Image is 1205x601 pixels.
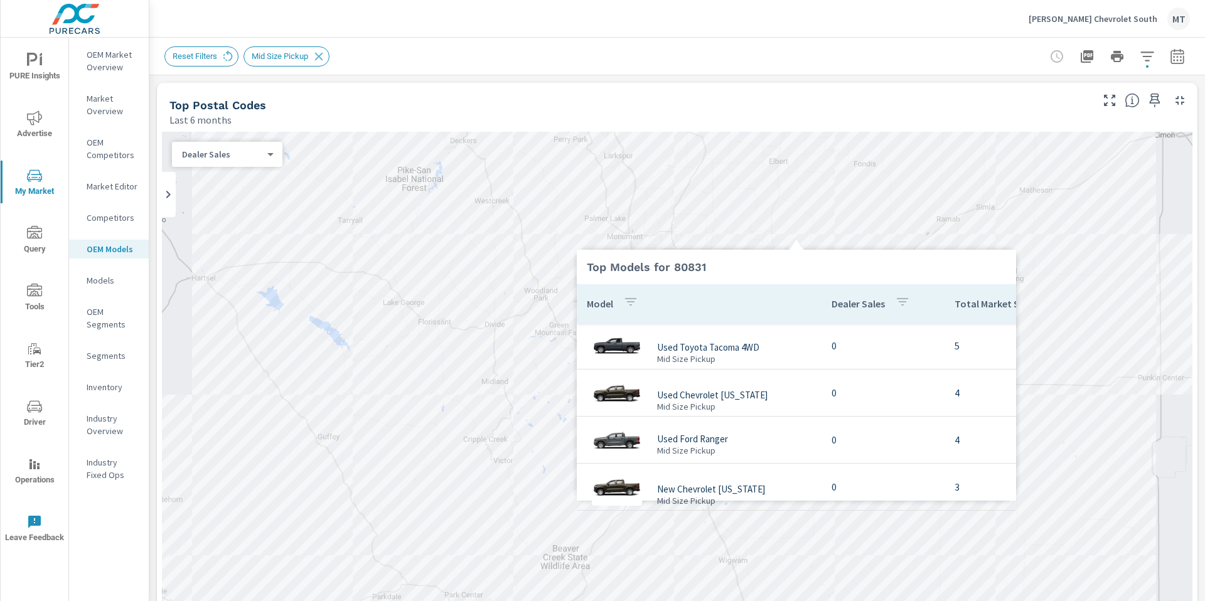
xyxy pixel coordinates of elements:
div: Dealer Sales [172,149,272,161]
img: glamour [592,468,642,506]
span: Mid Size Pickup [244,51,316,61]
p: OEM Segments [87,306,139,331]
span: Leave Feedback [4,514,65,545]
div: Inventory [69,378,149,396]
p: OEM Market Overview [87,48,139,73]
p: OEM Competitors [87,136,139,161]
div: Segments [69,346,149,365]
p: Dealer Sales [182,149,262,160]
p: Last 6 months [169,112,232,127]
div: nav menu [1,38,68,557]
p: Total Market Sales [955,297,1037,310]
button: Apply Filters [1135,44,1160,69]
p: Mid Size Pickup [657,445,715,456]
p: Inventory [87,381,139,393]
button: Print Report [1105,44,1130,69]
div: Mid Size Pickup [244,46,329,66]
div: Reset Filters [164,46,238,66]
img: glamour [592,327,642,364]
p: 0 [832,432,935,447]
img: glamour [592,374,642,412]
p: Used Toyota Tacoma 4WD [657,342,759,353]
p: Mid Size Pickup [657,495,715,506]
p: [PERSON_NAME] Chevrolet South [1029,13,1157,24]
h5: Top Postal Codes [169,98,266,112]
p: Used Ford Ranger [657,433,728,445]
span: Query [4,226,65,257]
span: Driver [4,399,65,430]
div: Market Editor [69,177,149,196]
button: Make Fullscreen [1100,90,1120,110]
p: 3 [955,479,1094,494]
h5: Top Models for 80831 [577,250,1016,284]
div: OEM Competitors [69,133,149,164]
p: Model [587,297,613,310]
div: OEM Segments [69,302,149,334]
p: Segments [87,349,139,362]
span: Find the biggest opportunities in your market for your inventory. Understand by postal code where... [1125,93,1140,108]
p: 4 [955,385,1094,400]
div: Models [69,271,149,290]
button: Select Date Range [1165,44,1190,69]
div: OEM Models [69,240,149,258]
span: My Market [4,168,65,199]
div: Industry Fixed Ops [69,453,149,484]
p: Mid Size Pickup [657,353,715,364]
div: Competitors [69,208,149,227]
span: Save this to your personalized report [1145,90,1165,110]
span: Tools [4,284,65,314]
p: Used Chevrolet [US_STATE] [657,390,768,401]
p: 0 [832,479,935,494]
p: Industry Overview [87,412,139,437]
p: 0 [832,338,935,353]
p: 4 [955,432,1094,447]
p: Market Overview [87,92,139,117]
p: Competitors [87,211,139,224]
div: MT [1167,8,1190,30]
p: Mid Size Pickup [657,401,715,412]
p: New Chevrolet [US_STATE] [657,484,765,495]
span: Tier2 [4,341,65,372]
p: 5 [955,338,1094,353]
button: Minimize Widget [1170,90,1190,110]
div: Industry Overview [69,409,149,440]
span: Advertise [4,110,65,141]
p: Market Editor [87,180,139,193]
img: glamour [592,421,642,459]
p: Dealer Sales [832,297,885,310]
div: OEM Market Overview [69,45,149,77]
p: Models [87,274,139,287]
span: Reset Filters [165,51,225,61]
div: Market Overview [69,89,149,120]
span: PURE Insights [4,53,65,83]
button: "Export Report to PDF" [1074,44,1100,69]
p: Industry Fixed Ops [87,456,139,481]
p: 0 [832,385,935,400]
span: Operations [4,457,65,487]
p: OEM Models [87,243,139,255]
